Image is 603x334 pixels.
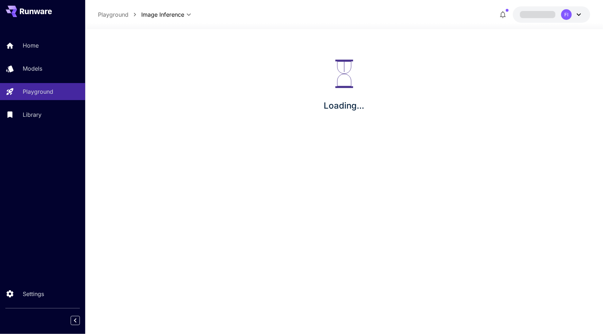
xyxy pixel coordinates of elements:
[561,9,572,20] div: FI
[23,290,44,298] p: Settings
[98,10,128,19] a: Playground
[23,64,42,73] p: Models
[98,10,141,19] nav: breadcrumb
[23,41,39,50] p: Home
[513,6,590,23] button: FI
[23,110,42,119] p: Library
[141,10,184,19] span: Image Inference
[324,99,364,112] p: Loading...
[23,87,53,96] p: Playground
[76,314,85,327] div: Collapse sidebar
[71,316,80,325] button: Collapse sidebar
